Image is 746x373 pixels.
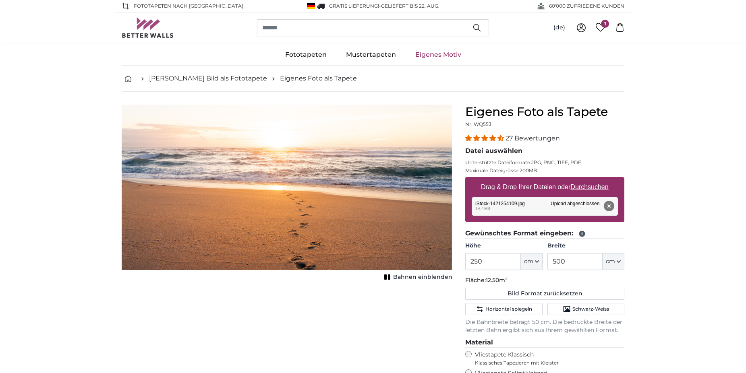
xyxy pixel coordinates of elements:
img: Betterwalls [122,17,174,38]
span: 12.50m² [486,276,508,284]
p: Maximale Dateigrösse 200MB. [465,167,624,174]
nav: breadcrumbs [122,66,624,92]
img: Deutschland [307,3,315,9]
div: 1 of 1 [122,105,452,283]
legend: Gewünschtes Format eingeben: [465,229,624,239]
p: Fläche: [465,276,624,284]
u: Durchsuchen [571,183,609,190]
span: 1 [601,20,609,28]
button: Schwarz-Weiss [547,303,624,315]
button: cm [521,253,543,270]
a: Mustertapeten [336,44,406,65]
p: Die Bahnbreite beträgt 50 cm. Die bedruckte Breite der letzten Bahn ergibt sich aus Ihrem gewählt... [465,318,624,334]
legend: Datei auswählen [465,146,624,156]
span: Klassisches Tapezieren mit Kleister [475,360,618,366]
span: Bahnen einblenden [393,273,452,281]
span: 60'000 ZUFRIEDENE KUNDEN [549,2,624,10]
a: Eigenes Foto als Tapete [280,74,357,83]
img: personalised-photo [122,105,452,270]
a: [PERSON_NAME] Bild als Fototapete [149,74,267,83]
span: Geliefert bis 22. Aug. [381,3,439,9]
a: Eigenes Motiv [406,44,471,65]
a: Fototapeten [276,44,336,65]
label: Drag & Drop Ihrer Dateien oder [478,179,612,195]
label: Vliestapete Klassisch [475,351,618,366]
label: Höhe [465,242,542,250]
h1: Eigenes Foto als Tapete [465,105,624,119]
button: (de) [547,21,572,35]
label: Breite [547,242,624,250]
span: GRATIS Lieferung! [329,3,379,9]
span: Fototapeten nach [GEOGRAPHIC_DATA] [134,2,243,10]
span: Horizontal spiegeln [485,306,532,312]
span: 4.41 stars [465,134,506,142]
button: Bild Format zurücksetzen [465,288,624,300]
p: Unterstützte Dateiformate JPG, PNG, TIFF, PDF. [465,159,624,166]
span: Nr. WQ553 [465,121,491,127]
span: - [379,3,439,9]
span: cm [606,258,615,266]
span: 27 Bewertungen [506,134,560,142]
legend: Material [465,338,624,348]
button: cm [603,253,624,270]
button: Horizontal spiegeln [465,303,542,315]
span: Schwarz-Weiss [572,306,609,312]
span: cm [524,258,533,266]
button: Bahnen einblenden [382,272,452,283]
